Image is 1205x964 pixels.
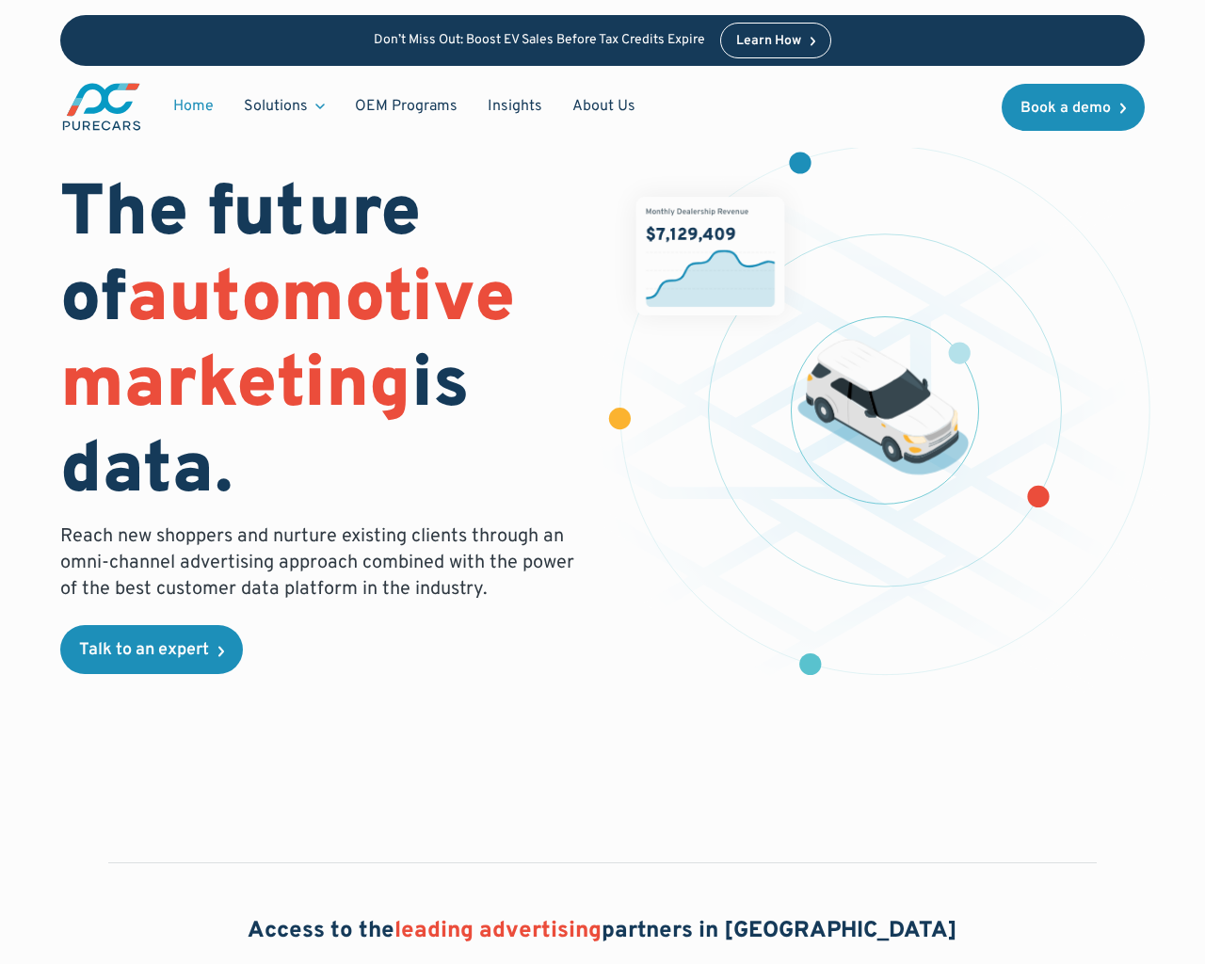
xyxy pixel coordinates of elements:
[158,88,229,124] a: Home
[60,81,143,133] a: main
[79,642,209,659] div: Talk to an expert
[229,88,340,124] div: Solutions
[374,33,705,49] p: Don’t Miss Out: Boost EV Sales Before Tax Credits Expire
[473,88,557,124] a: Insights
[720,23,832,58] a: Learn How
[60,81,143,133] img: purecars logo
[60,523,580,602] p: Reach new shoppers and nurture existing clients through an omni-channel advertising approach comb...
[248,916,957,948] h2: Access to the partners in [GEOGRAPHIC_DATA]
[244,96,308,117] div: Solutions
[1020,101,1111,116] div: Book a demo
[340,88,473,124] a: OEM Programs
[60,173,580,517] h1: The future of is data.
[60,625,243,674] a: Talk to an expert
[557,88,651,124] a: About Us
[797,340,969,475] img: illustration of a vehicle
[1002,84,1145,131] a: Book a demo
[736,35,801,48] div: Learn How
[60,256,515,432] span: automotive marketing
[636,197,785,315] img: chart showing monthly dealership revenue of $7m
[394,917,602,945] span: leading advertising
